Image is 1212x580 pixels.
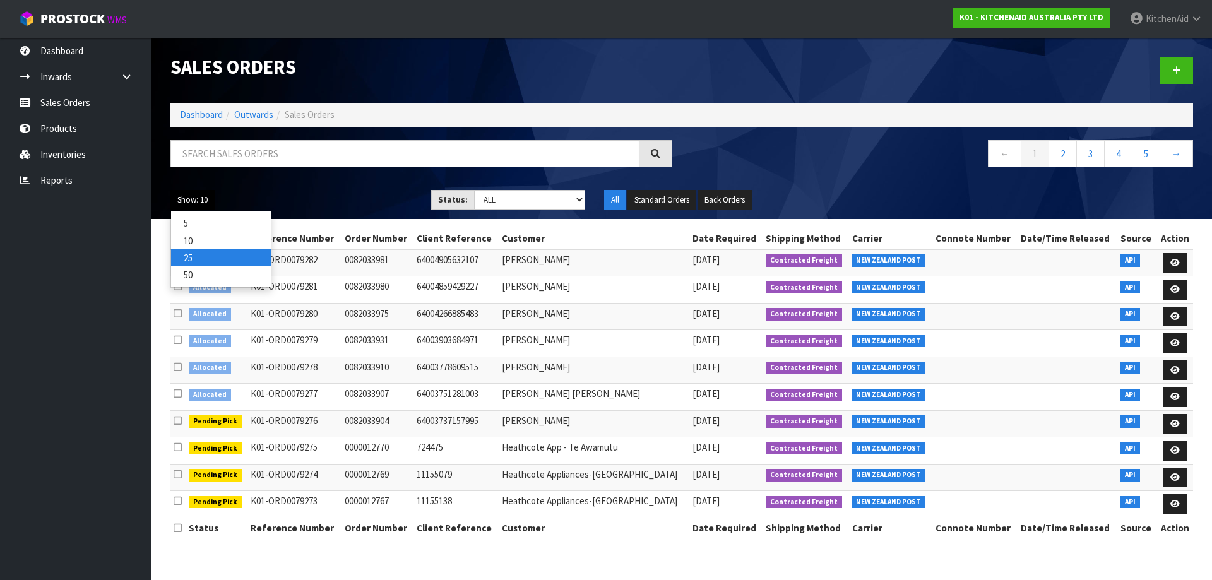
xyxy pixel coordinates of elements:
td: K01-ORD0079276 [247,410,342,437]
span: [DATE] [692,280,720,292]
span: ProStock [40,11,105,27]
th: Date Required [689,518,763,538]
td: Heathcote Appliances-[GEOGRAPHIC_DATA] [499,491,689,518]
span: Contracted Freight [766,415,842,428]
span: [DATE] [692,468,720,480]
td: K01-ORD0079280 [247,303,342,330]
th: Source [1117,518,1156,538]
td: 64003751281003 [413,384,499,411]
th: Order Number [342,518,413,538]
span: API [1120,389,1140,401]
a: 3 [1076,140,1105,167]
td: 64004266885483 [413,303,499,330]
span: API [1120,281,1140,294]
input: Search sales orders [170,140,639,167]
td: K01-ORD0079273 [247,491,342,518]
th: Source [1117,228,1156,249]
span: [DATE] [692,415,720,427]
a: Dashboard [180,109,223,121]
span: Sales Orders [285,109,335,121]
span: NEW ZEALAND POST [852,389,926,401]
span: NEW ZEALAND POST [852,496,926,509]
button: Back Orders [698,190,752,210]
span: [DATE] [692,441,720,453]
a: 4 [1104,140,1132,167]
span: API [1120,496,1140,509]
td: 0082033931 [342,330,413,357]
span: NEW ZEALAND POST [852,469,926,482]
td: [PERSON_NAME] [499,303,689,330]
th: Client Reference [413,228,499,249]
span: [DATE] [692,307,720,319]
span: NEW ZEALAND POST [852,335,926,348]
span: Contracted Freight [766,442,842,455]
span: Contracted Freight [766,496,842,509]
span: NEW ZEALAND POST [852,442,926,455]
a: Outwards [234,109,273,121]
span: API [1120,415,1140,428]
th: Client Reference [413,518,499,538]
a: 25 [171,249,271,266]
td: K01-ORD0079279 [247,330,342,357]
span: NEW ZEALAND POST [852,362,926,374]
th: Customer [499,228,689,249]
span: Allocated [189,335,231,348]
span: Pending Pick [189,415,242,428]
td: K01-ORD0079282 [247,249,342,276]
th: Carrier [849,518,933,538]
td: 0082033981 [342,249,413,276]
td: 0000012769 [342,464,413,491]
h1: Sales Orders [170,57,672,78]
span: Contracted Freight [766,254,842,267]
span: Allocated [189,362,231,374]
a: → [1160,140,1193,167]
th: Customer [499,518,689,538]
td: 64003778609515 [413,357,499,384]
a: 50 [171,266,271,283]
td: 64003737157995 [413,410,499,437]
span: NEW ZEALAND POST [852,254,926,267]
span: Contracted Freight [766,469,842,482]
span: KitchenAid [1146,13,1189,25]
span: Pending Pick [189,469,242,482]
td: [PERSON_NAME] [499,276,689,304]
span: NEW ZEALAND POST [852,281,926,294]
td: 0082033980 [342,276,413,304]
span: [DATE] [692,361,720,373]
td: Heathcote App - Te Awamutu [499,437,689,465]
th: Date/Time Released [1018,228,1117,249]
strong: K01 - KITCHENAID AUSTRALIA PTY LTD [959,12,1103,23]
td: [PERSON_NAME] [PERSON_NAME] [499,384,689,411]
td: 724475 [413,437,499,465]
td: K01-ORD0079277 [247,384,342,411]
button: Standard Orders [627,190,696,210]
a: 10 [171,232,271,249]
button: Show: 10 [170,190,215,210]
span: Allocated [189,308,231,321]
th: Status [186,518,247,538]
td: [PERSON_NAME] [499,410,689,437]
span: Contracted Freight [766,362,842,374]
a: ← [988,140,1021,167]
span: Pending Pick [189,496,242,509]
span: Contracted Freight [766,335,842,348]
th: Date Required [689,228,763,249]
span: [DATE] [692,334,720,346]
th: Shipping Method [763,518,849,538]
a: 2 [1049,140,1077,167]
th: Date/Time Released [1018,518,1117,538]
td: [PERSON_NAME] [499,357,689,384]
span: API [1120,254,1140,267]
span: Allocated [189,389,231,401]
th: Action [1156,228,1193,249]
span: API [1120,442,1140,455]
span: Contracted Freight [766,308,842,321]
td: 64004905632107 [413,249,499,276]
th: Reference Number [247,228,342,249]
span: NEW ZEALAND POST [852,415,926,428]
td: 0082033907 [342,384,413,411]
td: 0000012767 [342,491,413,518]
th: Connote Number [932,518,1018,538]
td: 0082033975 [342,303,413,330]
td: K01-ORD0079281 [247,276,342,304]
